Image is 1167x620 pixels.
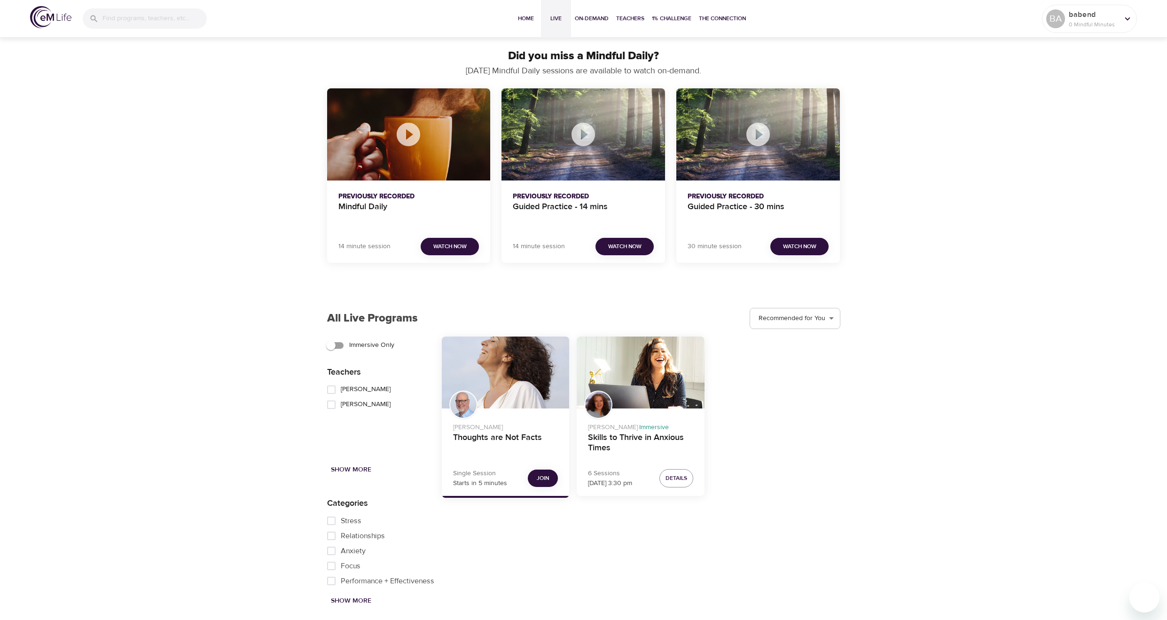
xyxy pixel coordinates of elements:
span: Join [537,473,549,483]
button: Mindful Daily [327,88,491,181]
p: Did you miss a Mindful Daily? [327,47,840,64]
h4: Mindful Daily [338,202,479,224]
span: Immersive [639,423,669,432]
h4: Skills to Thrive in Anxious Times [588,432,693,455]
img: logo [30,6,71,28]
span: Show More [331,464,371,476]
span: Show More [331,595,371,607]
p: 0 Mindful Minutes [1069,20,1119,29]
h4: Guided Practice - 14 mins [513,202,654,224]
p: All Live Programs [327,310,418,327]
p: Previously Recorded [513,192,654,202]
p: Categories [327,497,442,510]
button: Guided Practice - 30 mins [676,88,840,181]
p: [PERSON_NAME] [453,419,558,432]
p: [DATE] 3:30 pm [588,479,632,488]
h4: Guided Practice - 30 mins [688,202,829,224]
span: [PERSON_NAME] [341,385,391,394]
button: Skills to Thrive in Anxious Times [577,337,705,408]
button: Watch Now [770,238,829,255]
span: Teachers [616,14,644,24]
p: babend [1069,9,1119,20]
p: 30 minute session [688,242,742,251]
span: Stress [341,515,361,526]
iframe: Button to launch messaging window [1129,582,1159,612]
span: Relationships [341,530,385,542]
span: Home [515,14,537,24]
span: Focus [341,560,360,572]
span: Immersive Only [349,340,394,350]
p: 14 minute session [338,242,391,251]
p: [DATE] Mindful Daily sessions are available to watch on-demand. [407,64,760,77]
div: BA [1046,9,1065,28]
button: Join [528,470,558,487]
p: Single Session [453,469,507,479]
span: Performance + Effectiveness [341,575,434,587]
span: On-Demand [575,14,609,24]
span: [PERSON_NAME] [341,400,391,409]
button: Thoughts are Not Facts [442,337,570,408]
p: Previously Recorded [338,192,479,202]
button: Show More [327,461,375,479]
p: 14 minute session [513,242,565,251]
span: Watch Now [608,242,642,251]
span: Anxiety [341,545,366,557]
span: Details [666,473,687,483]
button: Details [659,469,693,487]
p: Previously Recorded [688,192,829,202]
span: Watch Now [433,242,467,251]
button: Watch Now [595,238,654,255]
p: 6 Sessions [588,469,632,479]
button: Watch Now [421,238,479,255]
h4: Thoughts are Not Facts [453,432,558,455]
span: The Connection [699,14,746,24]
p: Teachers [327,366,442,378]
span: Watch Now [783,242,816,251]
span: Live [545,14,567,24]
span: 1% Challenge [652,14,691,24]
p: Starts in 5 minutes [453,479,507,488]
button: Show More [327,592,375,610]
p: [PERSON_NAME] · [588,419,693,432]
button: Guided Practice - 14 mins [501,88,665,181]
input: Find programs, teachers, etc... [102,8,207,29]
